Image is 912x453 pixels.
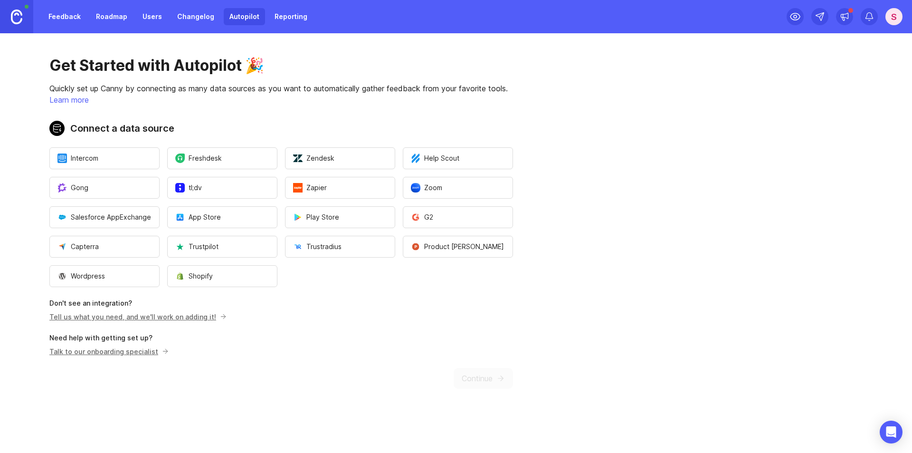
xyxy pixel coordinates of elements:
span: Wordpress [57,271,105,281]
p: Talk to our onboarding specialist [49,347,166,357]
button: Open a modal to start the flow of installing G2. [403,206,513,228]
p: Don't see an integration? [49,299,513,308]
button: S [885,8,902,25]
button: Open a modal to start the flow of installing Capterra. [49,236,160,258]
span: Product [PERSON_NAME] [411,242,504,251]
button: Open a modal to start the flow of installing Freshdesk. [167,147,277,169]
button: Open a modal to start the flow of installing tl;dv. [167,177,277,199]
button: Open a modal to start the flow of installing App Store. [167,206,277,228]
span: Zoom [411,183,442,193]
a: Users [137,8,168,25]
span: tl;dv [175,183,202,193]
div: Open Intercom Messenger [880,421,902,443]
p: Quickly set up Canny by connecting as many data sources as you want to automatically gather feedb... [49,83,513,94]
button: Open a modal to start the flow of installing Salesforce AppExchange. [49,206,160,228]
p: Need help with getting set up? [49,333,513,343]
a: Feedback [43,8,86,25]
span: App Store [175,212,221,222]
span: Intercom [57,154,98,163]
button: Open a modal to start the flow of installing Wordpress. [49,265,160,287]
button: Open a modal to start the flow of installing Play Store. [285,206,395,228]
span: Trustpilot [175,242,218,251]
h2: Connect a data source [49,121,513,136]
span: G2 [411,212,433,222]
a: Changelog [171,8,220,25]
button: Open a modal to start the flow of installing Help Scout. [403,147,513,169]
span: Freshdesk [175,154,222,163]
span: Trustradius [293,242,342,251]
h1: Get Started with Autopilot 🎉 [49,56,513,75]
span: Zapier [293,183,327,193]
span: Salesforce AppExchange [57,212,151,222]
span: Zendesk [293,154,334,163]
button: Open a modal to start the flow of installing Gong. [49,177,160,199]
span: Shopify [175,271,213,281]
span: Gong [57,183,88,193]
button: Open a modal to start the flow of installing Zapier. [285,177,395,199]
span: Capterra [57,242,99,251]
a: Reporting [269,8,313,25]
button: Open a modal to start the flow of installing Zendesk. [285,147,395,169]
button: Talk to our onboarding specialist [49,347,169,357]
a: Autopilot [224,8,265,25]
a: Roadmap [90,8,133,25]
img: Canny Home [11,10,22,24]
button: Open a modal to start the flow of installing Trustradius. [285,236,395,258]
button: Open a modal to start the flow of installing Trustpilot. [167,236,277,258]
span: Help Scout [411,154,459,163]
button: Open a modal to start the flow of installing Shopify. [167,265,277,287]
button: Open a modal to start the flow of installing Intercom. [49,147,160,169]
button: Open a modal to start the flow of installing Product Hunt. [403,236,513,258]
span: Play Store [293,212,339,222]
button: Open a modal to start the flow of installing Zoom. [403,177,513,199]
a: Learn more [49,95,89,105]
a: Tell us what you need, and we'll work on adding it! [49,313,224,321]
